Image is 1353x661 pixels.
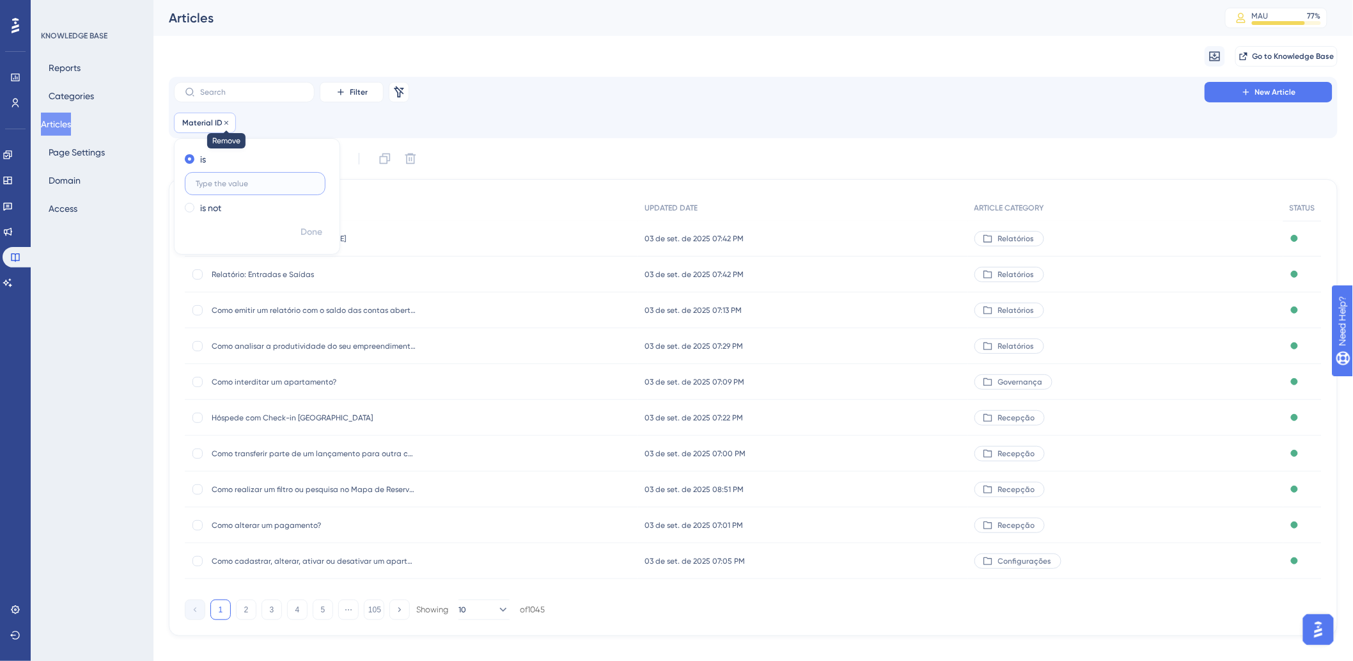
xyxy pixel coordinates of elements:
button: 105 [364,600,384,620]
label: is not [200,200,221,216]
span: Filter [350,87,368,97]
span: 03 de set. de 2025 07:29 PM [645,341,743,351]
button: 5 [313,600,333,620]
span: Governança [998,377,1043,387]
button: Access [41,197,85,220]
button: 10 [458,600,510,620]
span: Recepção [998,520,1035,530]
input: Type the value [196,179,315,188]
button: Go to Knowledge Base [1235,46,1338,67]
span: Relatórios [998,305,1035,315]
button: Done [293,221,329,244]
span: 03 de set. de 2025 07:05 PM [645,556,745,566]
button: 1 [210,600,231,620]
span: Go to Knowledge Base [1253,51,1334,61]
button: Page Settings [41,141,113,164]
span: New Article [1255,87,1296,97]
button: New Article [1205,82,1333,102]
button: Reports [41,56,88,79]
span: UPDATED DATE [645,203,698,213]
button: Domain [41,169,88,192]
button: 3 [262,600,282,620]
span: Como alterar um pagamento? [212,520,416,530]
span: 03 de set. de 2025 07:42 PM [645,234,744,244]
button: ⋯ [338,600,359,620]
span: Como realizar um filtro ou pesquisa no Mapa de Reservas/ Apartamentos? [212,484,416,495]
div: Showing [416,604,448,616]
span: Recepção [998,484,1035,495]
div: Articles [169,9,1193,27]
span: Relatórios [998,341,1035,351]
span: Hóspede com Check-in [GEOGRAPHIC_DATA] [212,413,416,423]
div: 77 % [1308,11,1321,21]
span: STATUS [1290,203,1315,213]
span: 03 de set. de 2025 07:09 PM [645,377,744,387]
span: 03 de set. de 2025 07:42 PM [645,269,744,280]
span: ARTICLE CATEGORY [974,203,1044,213]
button: 2 [236,600,256,620]
span: 03 de set. de 2025 07:22 PM [645,413,743,423]
span: Configurações [998,556,1052,566]
span: Recepção [998,413,1035,423]
span: Need Help? [30,3,80,19]
span: Como emitir um relatório com o saldo das contas abertas? [212,305,416,315]
div: of 1045 [520,604,545,616]
span: 03 de set. de 2025 07:00 PM [645,449,746,459]
iframe: UserGuiding AI Assistant Launcher [1299,610,1338,649]
div: KNOWLEDGE BASE [41,31,107,41]
span: Done [301,225,322,240]
span: 03 de set. de 2025 07:13 PM [645,305,742,315]
span: Relatórios [998,234,1035,244]
span: 03 de set. de 2025 07:01 PM [645,520,743,530]
span: Relatório: Entradas e Saídas [212,269,416,280]
span: Como cadastrar, alterar, ativar ou desativar um apartamento? [212,556,416,566]
span: Material ID [182,118,223,128]
span: Como analisar a produtividade do seu empreendimento? [212,341,416,351]
button: Articles [41,113,71,136]
span: Como interditar um apartamento? [212,377,416,387]
button: 4 [287,600,308,620]
span: Como transferir parte de um lançamento para outra conta/subconta? [212,449,416,459]
span: 10 [458,605,466,615]
button: Filter [320,82,384,102]
span: Recepção [998,449,1035,459]
span: 03 de set. de 2025 08:51 PM [645,484,744,495]
div: MAU [1252,11,1269,21]
label: is [200,152,206,167]
input: Search [200,88,304,97]
button: Categories [41,84,102,108]
span: Relatórios [998,269,1035,280]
